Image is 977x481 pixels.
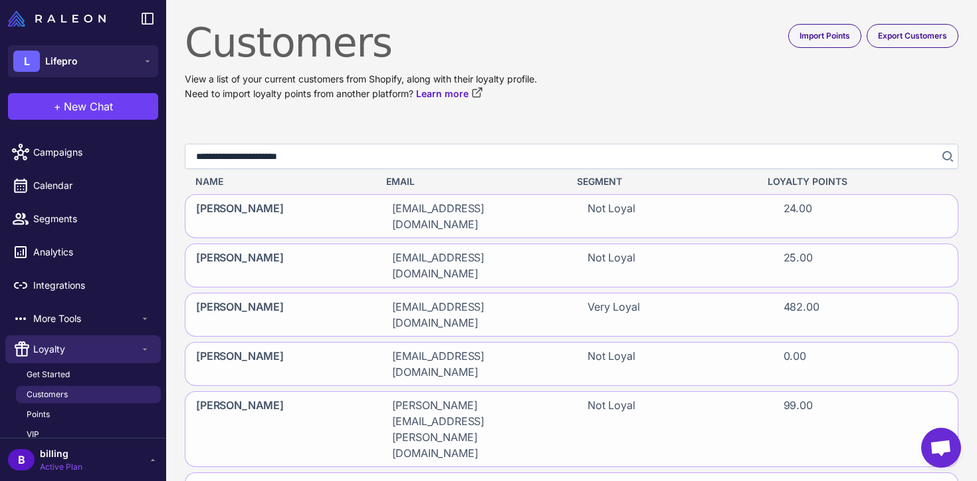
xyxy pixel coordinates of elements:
[588,397,635,461] span: Not Loyal
[196,299,284,331] span: [PERSON_NAME]
[784,200,812,232] span: 24.00
[392,348,556,380] span: [EMAIL_ADDRESS][DOMAIN_NAME]
[5,138,161,166] a: Campaigns
[8,11,111,27] a: Raleon Logo
[33,212,150,226] span: Segments
[27,428,39,440] span: VIP
[33,145,150,160] span: Campaigns
[16,406,161,423] a: Points
[33,311,140,326] span: More Tools
[196,249,284,281] span: [PERSON_NAME]
[768,174,847,189] span: Loyalty Points
[33,278,150,293] span: Integrations
[8,11,106,27] img: Raleon Logo
[185,342,958,386] div: [PERSON_NAME][EMAIL_ADDRESS][DOMAIN_NAME]Not Loyal0.00
[392,200,556,232] span: [EMAIL_ADDRESS][DOMAIN_NAME]
[185,86,958,101] p: Need to import loyalty points from another platform?
[784,299,819,331] span: 482.00
[27,389,68,401] span: Customers
[8,45,158,77] button: LLifepro
[392,299,556,331] span: [EMAIL_ADDRESS][DOMAIN_NAME]
[386,174,415,189] span: Email
[588,249,635,281] span: Not Loyal
[588,200,635,232] span: Not Loyal
[33,178,150,193] span: Calendar
[33,245,150,259] span: Analytics
[33,342,140,357] span: Loyalty
[392,249,556,281] span: [EMAIL_ADDRESS][DOMAIN_NAME]
[185,19,958,67] h1: Customers
[921,428,961,468] div: Open chat
[196,397,284,461] span: [PERSON_NAME]
[195,174,223,189] span: Name
[16,386,161,403] a: Customers
[5,172,161,200] a: Calendar
[588,348,635,380] span: Not Loyal
[8,93,158,120] button: +New Chat
[577,174,622,189] span: Segment
[416,86,483,101] a: Learn more
[45,54,78,69] span: Lifepro
[5,271,161,299] a: Integrations
[392,397,556,461] span: [PERSON_NAME][EMAIL_ADDRESS][PERSON_NAME][DOMAIN_NAME]
[784,249,813,281] span: 25.00
[185,72,958,86] p: View a list of your current customers from Shopify, along with their loyalty profile.
[16,426,161,443] a: VIP
[5,205,161,233] a: Segments
[185,243,958,287] div: [PERSON_NAME][EMAIL_ADDRESS][DOMAIN_NAME]Not Loyal25.00
[40,461,82,473] span: Active Plan
[196,200,284,232] span: [PERSON_NAME]
[185,194,958,238] div: [PERSON_NAME][EMAIL_ADDRESS][DOMAIN_NAME]Not Loyal24.00
[934,144,958,169] button: Search
[185,293,958,337] div: [PERSON_NAME][EMAIL_ADDRESS][DOMAIN_NAME]Very Loyal482.00
[64,98,113,114] span: New Chat
[54,98,61,114] span: +
[16,366,161,383] a: Get Started
[13,51,40,72] div: L
[878,30,947,42] span: Export Customers
[185,391,958,467] div: [PERSON_NAME][PERSON_NAME][EMAIL_ADDRESS][PERSON_NAME][DOMAIN_NAME]Not Loyal99.00
[784,397,813,461] span: 99.00
[800,30,850,42] span: Import Points
[196,348,284,380] span: [PERSON_NAME]
[5,238,161,266] a: Analytics
[784,348,806,380] span: 0.00
[588,299,639,331] span: Very Loyal
[27,369,70,381] span: Get Started
[8,449,35,470] div: B
[27,408,50,420] span: Points
[40,446,82,461] span: billing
